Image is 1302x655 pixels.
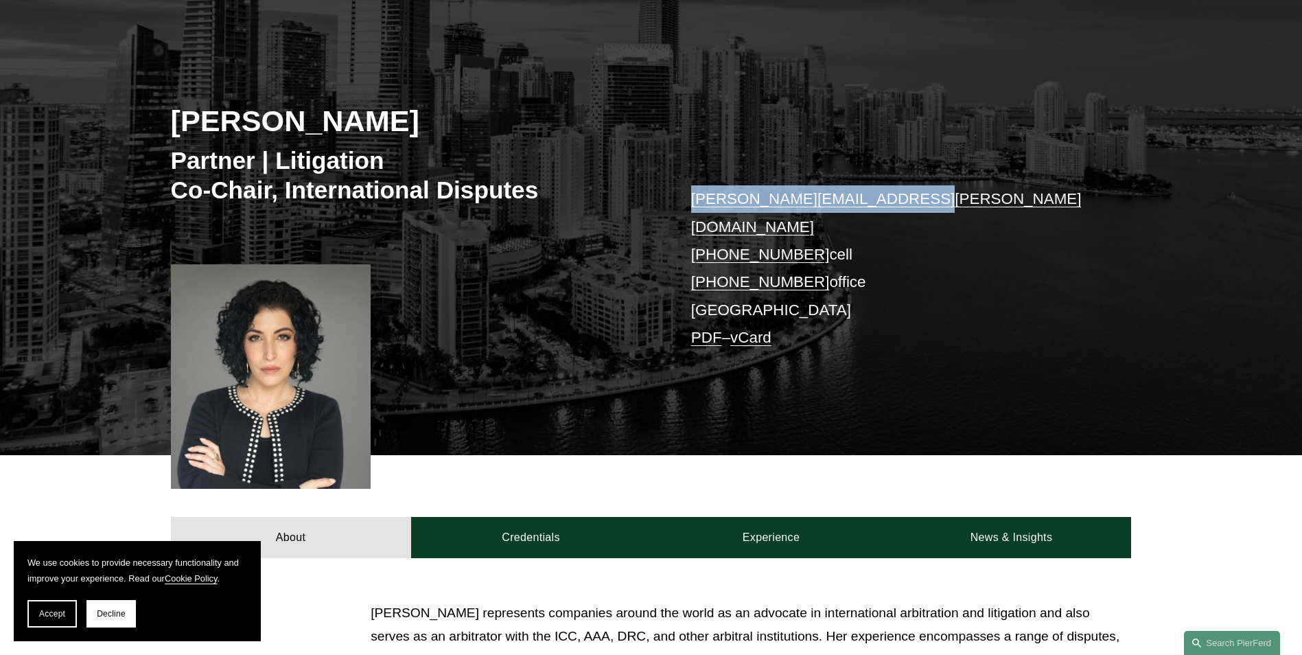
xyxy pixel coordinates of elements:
[27,600,77,628] button: Accept
[171,517,411,558] a: About
[39,609,65,619] span: Accept
[1184,631,1280,655] a: Search this site
[730,329,771,346] a: vCard
[651,517,892,558] a: Experience
[691,190,1082,235] a: [PERSON_NAME][EMAIL_ADDRESS][PERSON_NAME][DOMAIN_NAME]
[691,329,722,346] a: PDF
[14,541,261,641] section: Cookie banner
[691,185,1091,352] p: cell office [GEOGRAPHIC_DATA] –
[165,573,218,584] a: Cookie Policy
[411,517,651,558] a: Credentials
[891,517,1131,558] a: News & Insights
[86,600,136,628] button: Decline
[691,273,830,290] a: [PHONE_NUMBER]
[27,555,247,586] p: We use cookies to provide necessary functionality and improve your experience. Read our .
[171,103,651,139] h2: [PERSON_NAME]
[97,609,126,619] span: Decline
[171,146,651,205] h3: Partner | Litigation Co-Chair, International Disputes
[691,246,830,263] a: [PHONE_NUMBER]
